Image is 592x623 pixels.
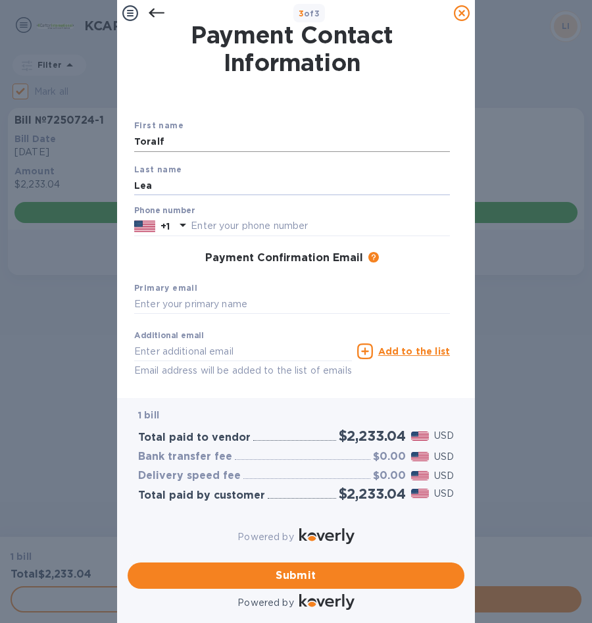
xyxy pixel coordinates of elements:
img: USD [411,452,429,461]
p: Email address will be added to the list of emails [134,363,352,378]
h2: $2,233.04 [339,486,406,502]
img: Logo [299,594,355,610]
input: Enter your phone number [191,216,450,236]
img: Logo [299,528,355,544]
p: Powered by [237,596,293,610]
img: US [134,219,155,234]
img: USD [411,489,429,498]
input: Enter your last name [134,176,450,195]
b: 1 bill [138,410,159,420]
button: Submit [128,562,464,589]
h3: Delivery speed fee [138,470,241,482]
p: USD [434,469,454,483]
span: 3 [299,9,304,18]
label: Phone number [134,207,195,215]
h2: $2,233.04 [339,428,406,444]
span: Submit [138,568,454,584]
p: USD [434,487,454,501]
b: Primary email [134,283,197,293]
input: Enter your first name [134,132,450,152]
p: Powered by [237,530,293,544]
h3: $0.00 [373,470,406,482]
img: USD [411,471,429,480]
h3: Total paid by customer [138,489,265,502]
b: of 3 [299,9,320,18]
p: USD [434,450,454,464]
h3: Payment Confirmation Email [205,252,363,264]
u: Add to the list [378,346,450,357]
label: Additional email [134,332,204,340]
h3: $0.00 [373,451,406,463]
h3: Bank transfer fee [138,451,232,463]
b: First name [134,120,184,130]
img: USD [411,432,429,441]
p: USD [434,429,454,443]
input: Enter additional email [134,341,352,361]
h3: Total paid to vendor [138,432,251,444]
input: Enter your primary name [134,295,450,314]
b: Last name [134,164,182,174]
p: +1 [160,220,170,233]
h1: Payment Contact Information [134,21,450,76]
